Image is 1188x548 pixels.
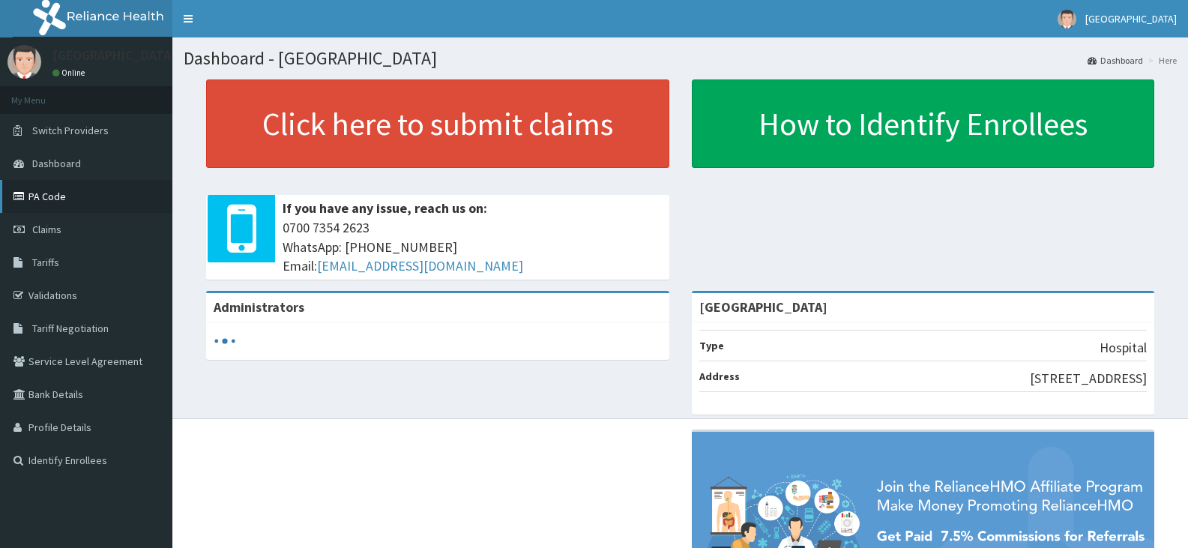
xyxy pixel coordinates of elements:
img: User Image [7,45,41,79]
a: Dashboard [1088,54,1143,67]
p: [GEOGRAPHIC_DATA] [52,49,176,62]
b: Address [699,370,740,383]
a: [EMAIL_ADDRESS][DOMAIN_NAME] [317,257,523,274]
a: Online [52,67,88,78]
span: [GEOGRAPHIC_DATA] [1085,12,1177,25]
span: Tariffs [32,256,59,269]
span: Switch Providers [32,124,109,137]
a: Click here to submit claims [206,79,669,168]
h1: Dashboard - [GEOGRAPHIC_DATA] [184,49,1177,68]
span: Claims [32,223,61,236]
a: How to Identify Enrollees [692,79,1155,168]
b: If you have any issue, reach us on: [283,199,487,217]
b: Type [699,339,724,352]
strong: [GEOGRAPHIC_DATA] [699,298,827,316]
span: Tariff Negotiation [32,322,109,335]
span: 0700 7354 2623 WhatsApp: [PHONE_NUMBER] Email: [283,218,662,276]
p: [STREET_ADDRESS] [1030,369,1147,388]
p: Hospital [1100,338,1147,358]
li: Here [1145,54,1177,67]
img: User Image [1058,10,1076,28]
span: Dashboard [32,157,81,170]
b: Administrators [214,298,304,316]
svg: audio-loading [214,330,236,352]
